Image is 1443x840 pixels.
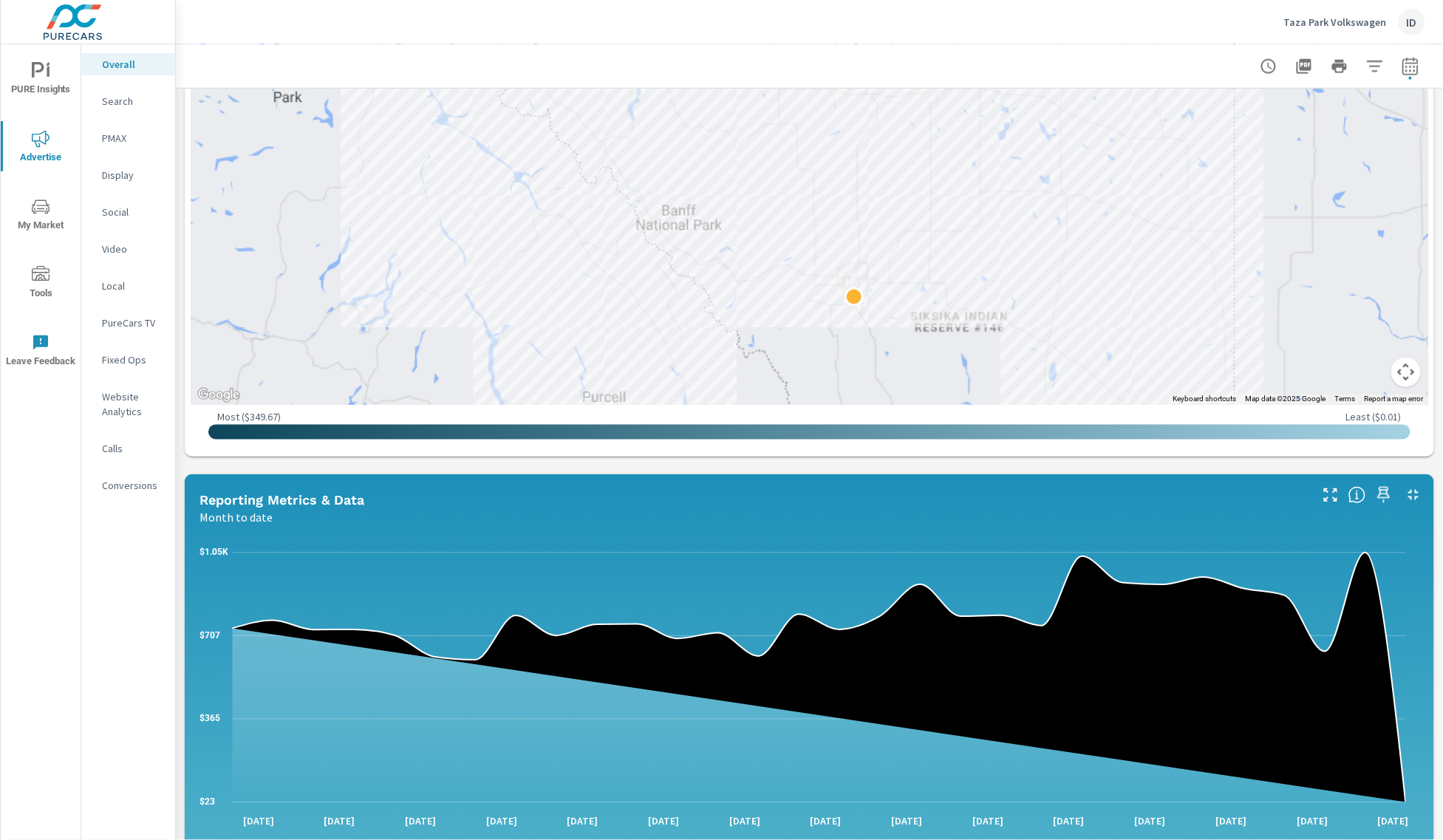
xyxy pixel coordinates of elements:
[233,814,284,829] p: [DATE]
[1335,395,1356,403] a: Terms (opens in new tab)
[1246,395,1326,403] span: Map data ©2025 Google
[5,198,76,234] span: My Market
[199,547,228,558] text: $1.05K
[395,814,446,829] p: [DATE]
[1173,395,1237,405] button: Keyboard shortcuts
[1284,16,1387,29] p: Taza Park Volkswagen
[102,57,163,72] p: Overall
[81,164,175,186] div: Display
[102,315,163,330] p: PureCars TV
[102,441,163,456] p: Calls
[881,814,932,829] p: [DATE]
[81,437,175,460] div: Calls
[81,127,175,149] div: PMAX
[81,312,175,334] div: PureCars TV
[102,205,163,219] p: Social
[199,509,273,527] p: Month to date
[81,90,175,112] div: Search
[199,714,220,724] text: $365
[1402,483,1425,507] button: Minimize Widget
[1289,52,1319,81] button: "Export Report to PDF"
[199,493,364,508] h5: Reporting Metrics & Data
[81,275,175,297] div: Local
[962,814,1014,829] p: [DATE]
[102,389,163,419] p: Website Analytics
[5,130,76,166] span: Advertise
[5,334,76,370] span: Leave Feedback
[217,411,281,424] p: Most ( $349.67 )
[102,279,163,293] p: Local
[102,478,163,493] p: Conversions
[199,631,220,641] text: $707
[199,797,215,807] text: $23
[1319,483,1343,507] button: Make Fullscreen
[81,349,175,371] div: Fixed Ops
[81,201,175,223] div: Social
[102,131,163,146] p: PMAX
[476,814,528,829] p: [DATE]
[81,474,175,496] div: Conversions
[5,266,76,302] span: Tools
[719,814,771,829] p: [DATE]
[194,386,243,405] a: Open this area in Google Maps (opens a new window)
[1,44,81,384] div: nav menu
[5,62,76,98] span: PURE Insights
[81,238,175,260] div: Video
[1043,814,1095,829] p: [DATE]
[1325,52,1354,81] button: Print Report
[81,53,175,75] div: Overall
[1368,814,1419,829] p: [DATE]
[557,814,609,829] p: [DATE]
[800,814,852,829] p: [DATE]
[1125,814,1176,829] p: [DATE]
[81,386,175,423] div: Website Analytics
[102,168,163,182] p: Display
[102,242,163,256] p: Video
[1346,411,1402,424] p: Least ( $0.01 )
[1372,483,1396,507] span: Save this to your personalized report
[1365,395,1424,403] a: Report a map error
[1348,486,1366,504] span: Understand performance data overtime and see how metrics compare to each other.
[1360,52,1390,81] button: Apply Filters
[1399,9,1425,35] div: ID
[313,814,365,829] p: [DATE]
[1205,814,1257,829] p: [DATE]
[102,352,163,367] p: Fixed Ops
[1286,814,1338,829] p: [DATE]
[194,386,243,405] img: Google
[638,814,689,829] p: [DATE]
[1391,358,1421,387] button: Map camera controls
[102,94,163,109] p: Search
